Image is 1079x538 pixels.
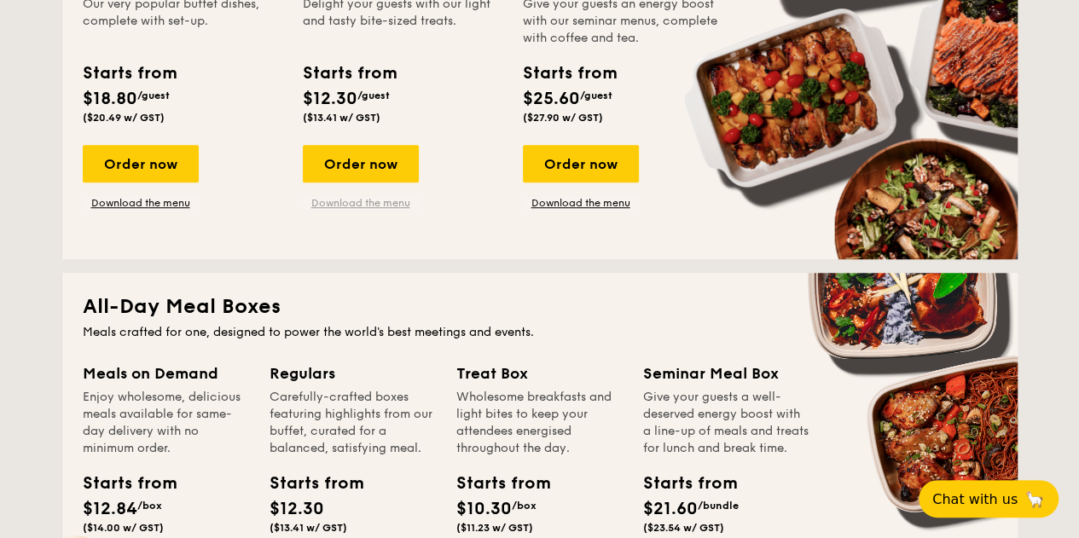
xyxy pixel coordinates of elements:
div: Order now [303,145,419,182]
div: Carefully-crafted boxes featuring highlights from our buffet, curated for a balanced, satisfying ... [270,389,436,457]
span: /guest [357,90,390,101]
div: Order now [523,145,639,182]
div: Meals on Demand [83,362,249,385]
span: ($20.49 w/ GST) [83,112,165,124]
span: ($14.00 w/ GST) [83,522,164,534]
div: Starts from [456,471,533,496]
a: Download the menu [83,196,199,210]
span: /box [512,500,537,512]
div: Starts from [303,61,396,86]
span: 🦙 [1024,489,1045,509]
span: ($13.41 w/ GST) [303,112,380,124]
div: Meals crafted for one, designed to power the world's best meetings and events. [83,324,997,341]
div: Starts from [270,471,346,496]
div: Seminar Meal Box [643,362,809,385]
span: ($11.23 w/ GST) [456,522,533,534]
a: Download the menu [303,196,419,210]
h2: All-Day Meal Boxes [83,293,997,321]
div: Give your guests a well-deserved energy boost with a line-up of meals and treats for lunch and br... [643,389,809,457]
a: Download the menu [523,196,639,210]
span: Chat with us [932,491,1018,507]
span: $18.80 [83,89,137,109]
span: $21.60 [643,499,698,519]
span: $12.84 [83,499,137,519]
div: Treat Box [456,362,623,385]
button: Chat with us🦙 [919,480,1059,518]
span: /bundle [698,500,739,512]
span: /guest [137,90,170,101]
span: $12.30 [270,499,324,519]
span: ($23.54 w/ GST) [643,522,724,534]
span: $10.30 [456,499,512,519]
div: Regulars [270,362,436,385]
div: Order now [83,145,199,182]
div: Starts from [83,61,176,86]
span: /guest [580,90,612,101]
div: Wholesome breakfasts and light bites to keep your attendees energised throughout the day. [456,389,623,457]
span: /box [137,500,162,512]
span: ($27.90 w/ GST) [523,112,603,124]
span: $25.60 [523,89,580,109]
div: Starts from [643,471,720,496]
span: ($13.41 w/ GST) [270,522,347,534]
div: Enjoy wholesome, delicious meals available for same-day delivery with no minimum order. [83,389,249,457]
span: $12.30 [303,89,357,109]
div: Starts from [523,61,616,86]
div: Starts from [83,471,160,496]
